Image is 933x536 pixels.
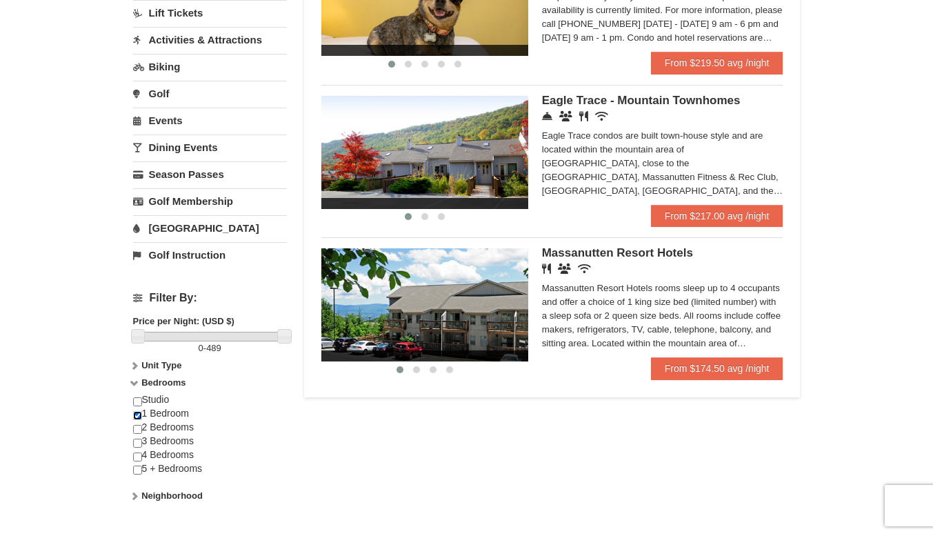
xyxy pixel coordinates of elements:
[651,52,783,74] a: From $219.50 avg /night
[595,111,608,121] i: Wireless Internet (free)
[578,264,591,274] i: Wireless Internet (free)
[579,111,588,121] i: Restaurant
[133,316,234,326] strong: Price per Night: (USD $)
[133,54,287,79] a: Biking
[651,357,783,379] a: From $174.50 avg /night
[133,393,287,489] div: Studio 1 Bedroom 2 Bedrooms 3 Bedrooms 4 Bedrooms 5 + Bedrooms
[133,215,287,241] a: [GEOGRAPHIC_DATA]
[542,281,783,350] div: Massanutten Resort Hotels rooms sleep up to 4 occupants and offer a choice of 1 king size bed (li...
[199,343,203,353] span: 0
[133,108,287,133] a: Events
[133,161,287,187] a: Season Passes
[133,188,287,214] a: Golf Membership
[542,111,552,121] i: Concierge Desk
[558,264,571,274] i: Banquet Facilities
[542,264,551,274] i: Restaurant
[141,377,185,388] strong: Bedrooms
[542,129,783,198] div: Eagle Trace condos are built town-house style and are located within the mountain area of [GEOGRA...
[141,490,203,501] strong: Neighborhood
[559,111,572,121] i: Conference Facilities
[133,292,287,304] h4: Filter By:
[542,246,693,259] span: Massanutten Resort Hotels
[141,360,181,370] strong: Unit Type
[133,27,287,52] a: Activities & Attractions
[651,205,783,227] a: From $217.00 avg /night
[133,135,287,160] a: Dining Events
[133,81,287,106] a: Golf
[133,242,287,268] a: Golf Instruction
[542,94,741,107] span: Eagle Trace - Mountain Townhomes
[206,343,221,353] span: 489
[133,341,287,355] label: -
